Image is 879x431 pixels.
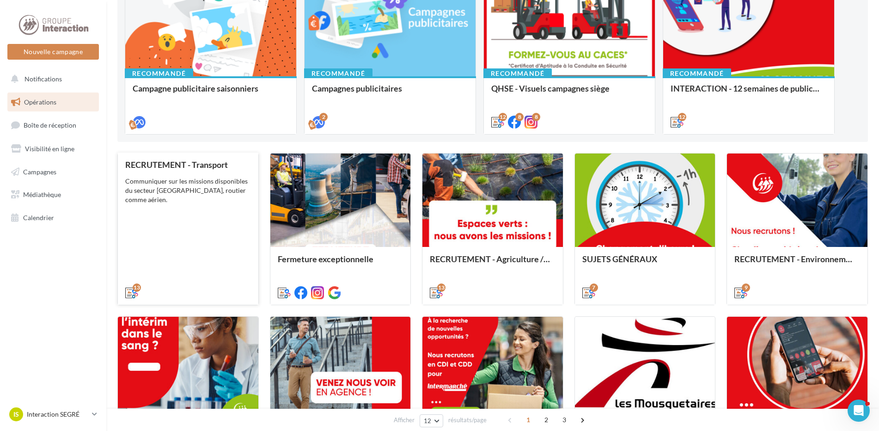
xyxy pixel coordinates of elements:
[125,160,251,169] div: RECRUTEMENT - Transport
[590,283,598,292] div: 7
[742,283,750,292] div: 9
[6,92,101,112] a: Opérations
[6,139,101,159] a: Visibilité en ligne
[663,68,731,79] div: Recommandé
[23,191,61,198] span: Médiathèque
[278,254,403,273] div: Fermeture exceptionnelle
[133,84,289,102] div: Campagne publicitaire saisonniers
[671,84,827,102] div: INTERACTION - 12 semaines de publication
[582,254,708,273] div: SUJETS GÉNÉRAUX
[13,410,19,419] span: IS
[125,68,193,79] div: Recommandé
[678,113,686,121] div: 12
[24,75,62,83] span: Notifications
[394,416,415,425] span: Afficher
[24,98,56,106] span: Opérations
[6,208,101,228] a: Calendrier
[25,145,74,153] span: Visibilité en ligne
[539,413,554,427] span: 2
[483,68,552,79] div: Recommandé
[521,413,536,427] span: 1
[532,113,540,121] div: 8
[304,68,372,79] div: Recommandé
[557,413,572,427] span: 3
[23,167,56,175] span: Campagnes
[125,177,251,204] div: Communiquer sur les missions disponibles du secteur [GEOGRAPHIC_DATA], routier comme aérien.
[312,84,468,102] div: Campagnes publicitaires
[430,254,555,273] div: RECRUTEMENT - Agriculture / Espaces verts
[515,113,524,121] div: 8
[420,414,443,427] button: 12
[848,400,870,422] iframe: Intercom live chat
[7,406,99,423] a: IS Interaction SEGRÉ
[734,254,860,273] div: RECRUTEMENT - Environnement
[6,185,101,204] a: Médiathèque
[491,84,647,102] div: QHSE - Visuels campagnes siège
[319,113,328,121] div: 2
[23,214,54,222] span: Calendrier
[437,283,446,292] div: 13
[499,113,507,121] div: 12
[27,410,88,419] p: Interaction SEGRÉ
[6,69,97,89] button: Notifications
[448,416,487,425] span: résultats/page
[6,115,101,135] a: Boîte de réception
[6,162,101,182] a: Campagnes
[424,417,432,425] span: 12
[7,44,99,60] button: Nouvelle campagne
[24,121,76,129] span: Boîte de réception
[133,283,141,292] div: 13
